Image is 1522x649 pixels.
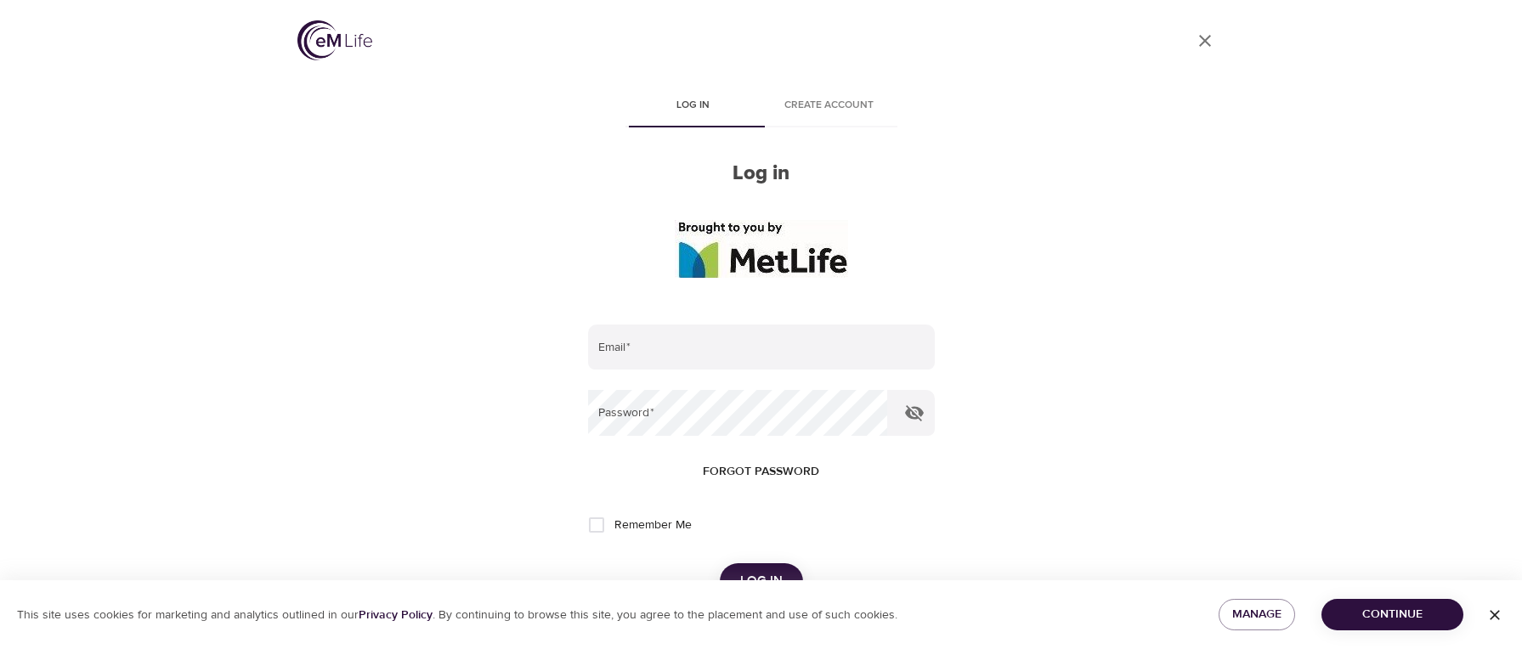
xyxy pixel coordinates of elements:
span: Continue [1335,604,1450,625]
img: logo_960%20v2.jpg [675,220,848,278]
a: close [1185,20,1225,61]
span: Forgot password [703,461,819,483]
button: Continue [1321,599,1463,630]
a: Privacy Policy [359,607,433,623]
button: Log in [720,563,803,599]
img: logo [297,20,372,60]
div: disabled tabs example [588,87,935,127]
span: Log in [740,570,783,592]
button: Forgot password [696,456,826,488]
button: Manage [1219,599,1295,630]
span: Create account [772,97,887,115]
span: Remember Me [614,516,692,534]
span: Log in [636,97,751,115]
h2: Log in [588,161,935,186]
span: Manage [1232,604,1282,625]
